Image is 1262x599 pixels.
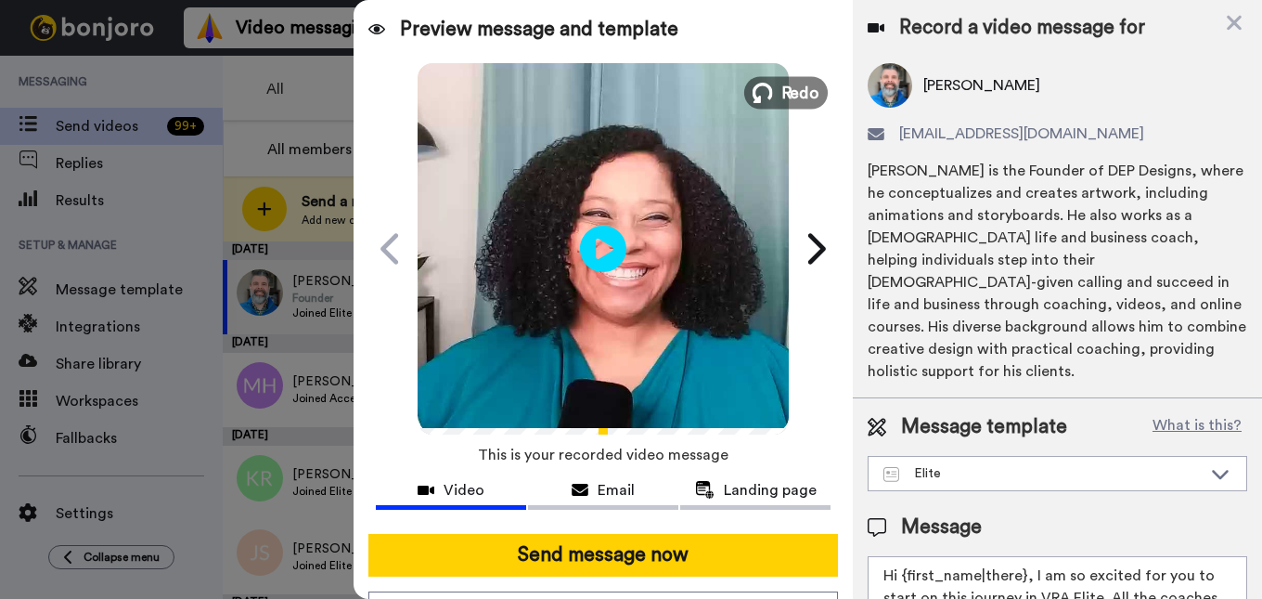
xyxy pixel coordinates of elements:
span: Email [598,479,635,501]
button: What is this? [1147,413,1247,441]
div: Elite [883,464,1202,483]
span: Landing page [724,479,817,501]
span: Video [444,479,484,501]
img: Message-temps.svg [883,467,899,482]
span: This is your recorded video message [478,435,728,475]
span: Message [901,514,982,541]
button: Send message now [368,534,839,577]
div: [PERSON_NAME] is the Founder of DEP Designs, where he conceptualizes and creates artwork, includi... [868,160,1247,383]
span: [EMAIL_ADDRESS][DOMAIN_NAME] [899,123,1144,145]
span: Message template [901,413,1067,441]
